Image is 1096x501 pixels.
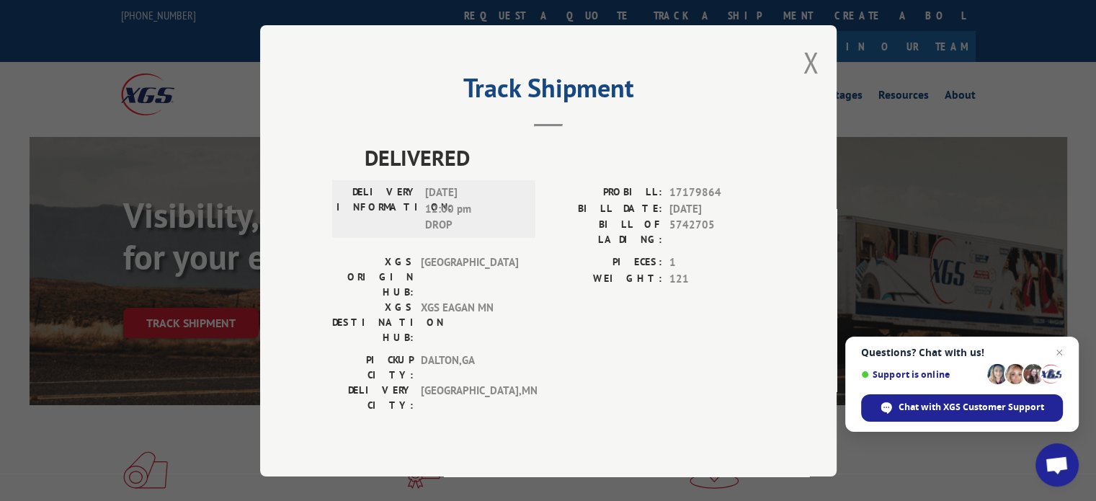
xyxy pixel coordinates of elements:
span: Chat with XGS Customer Support [899,401,1044,414]
label: WEIGHT: [548,270,662,287]
span: 1 [669,254,765,271]
span: [DATE] 12:00 pm DROP [425,185,522,234]
span: Close chat [1051,344,1068,361]
label: XGS DESTINATION HUB: [332,300,414,345]
span: XGS EAGAN MN [421,300,518,345]
h2: Track Shipment [332,78,765,105]
span: DELIVERED [365,141,765,174]
button: Close modal [803,43,819,81]
span: DALTON , GA [421,353,518,383]
label: PICKUP CITY: [332,353,414,383]
label: PROBILL: [548,185,662,201]
span: 5742705 [669,217,765,247]
label: PIECES: [548,254,662,271]
label: DELIVERY INFORMATION: [337,185,418,234]
span: [GEOGRAPHIC_DATA] [421,254,518,300]
label: XGS ORIGIN HUB: [332,254,414,300]
div: Open chat [1035,443,1079,487]
label: BILL DATE: [548,200,662,217]
div: Chat with XGS Customer Support [861,394,1063,422]
span: Questions? Chat with us! [861,347,1063,358]
span: 121 [669,270,765,287]
span: [DATE] [669,200,765,217]
span: Support is online [861,369,982,380]
span: 17179864 [669,185,765,201]
span: [GEOGRAPHIC_DATA] , MN [421,383,518,413]
label: DELIVERY CITY: [332,383,414,413]
label: BILL OF LADING: [548,217,662,247]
